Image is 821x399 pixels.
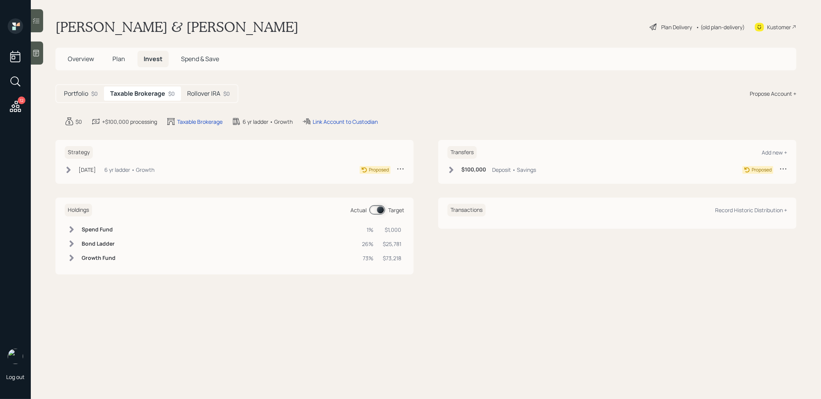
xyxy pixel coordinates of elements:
div: Kustomer [767,23,791,31]
div: $0 [91,90,98,98]
div: Proposed [369,166,389,173]
h6: Bond Ladder [82,241,116,247]
div: Log out [6,373,25,381]
div: Propose Account + [750,90,796,98]
div: $0 [168,90,175,98]
h6: Spend Fund [82,226,116,233]
span: Overview [68,55,94,63]
img: treva-nostdahl-headshot.png [8,349,23,364]
div: Add new + [762,149,787,156]
span: Plan [112,55,125,63]
h6: Transfers [447,146,477,159]
h1: [PERSON_NAME] & [PERSON_NAME] [55,18,298,35]
div: Proposed [752,166,772,173]
h6: $100,000 [461,166,486,173]
div: Record Historic Distribution + [715,206,787,214]
div: 26% [362,240,374,248]
h6: Transactions [447,204,486,216]
div: 6 yr ladder • Growth [104,166,154,174]
div: 6 yr ladder • Growth [243,118,293,126]
h5: Portfolio [64,90,88,97]
div: 73% [362,254,374,262]
span: Invest [144,55,163,63]
div: 1% [362,226,374,234]
h5: Rollover IRA [187,90,220,97]
div: Target [388,206,404,214]
div: Link Account to Custodian [313,118,378,126]
h5: Taxable Brokerage [110,90,165,97]
h6: Growth Fund [82,255,116,261]
div: Actual [350,206,367,214]
div: $25,781 [383,240,401,248]
div: 12 [18,96,25,104]
div: Taxable Brokerage [177,118,223,126]
div: $1,000 [383,226,401,234]
span: Spend & Save [181,55,219,63]
div: $73,218 [383,254,401,262]
h6: Strategy [65,146,93,159]
div: Plan Delivery [661,23,692,31]
div: • (old plan-delivery) [696,23,745,31]
div: [DATE] [79,166,96,174]
h6: Holdings [65,204,92,216]
div: $0 [223,90,230,98]
div: $0 [75,118,82,126]
div: Deposit • Savings [492,166,536,174]
div: +$100,000 processing [102,118,157,126]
